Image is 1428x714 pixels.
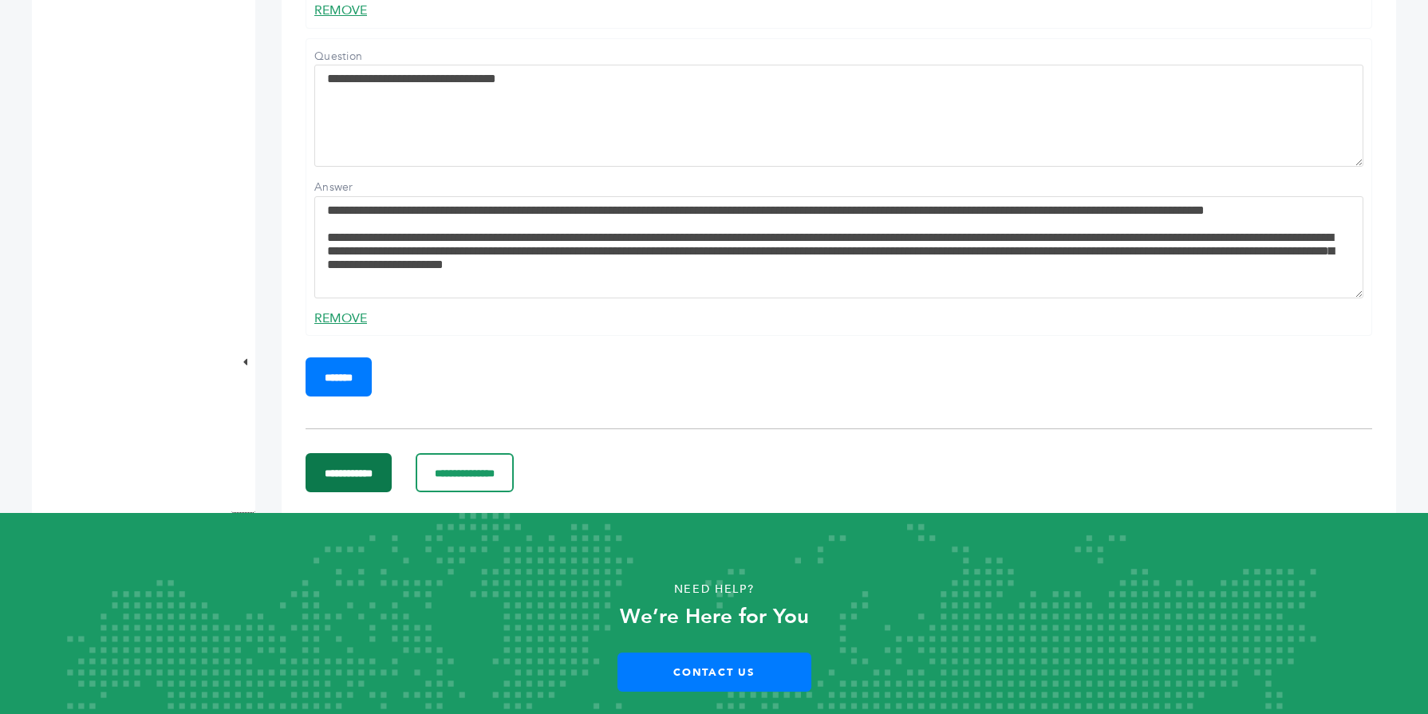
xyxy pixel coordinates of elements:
label: Question [314,49,426,65]
a: REMOVE [314,2,367,19]
strong: We’re Here for You [620,602,809,631]
a: REMOVE [314,310,367,327]
label: Answer [314,179,426,195]
a: Contact Us [617,653,811,692]
p: Need Help? [72,578,1357,602]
